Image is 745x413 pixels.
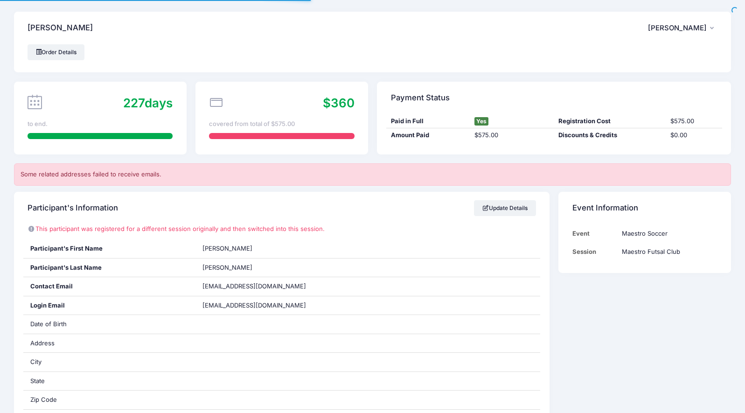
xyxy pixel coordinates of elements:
span: [EMAIL_ADDRESS][DOMAIN_NAME] [202,301,319,310]
td: Maestro Soccer [617,224,717,243]
div: to end. [28,119,173,129]
div: Amount Paid [386,131,470,140]
h4: Event Information [572,195,638,221]
h4: Payment Status [391,84,450,111]
td: Maestro Futsal Club [617,243,717,261]
div: Some related addresses failed to receive emails. [14,163,731,186]
div: Login Email [23,296,196,315]
div: Paid in Full [386,117,470,126]
div: days [123,94,173,112]
td: Event [572,224,618,243]
span: [PERSON_NAME] [202,264,252,271]
div: Zip Code [23,391,196,409]
p: This participant was registered for a different session originally and then switched into this se... [28,224,536,234]
span: [PERSON_NAME] [648,24,707,32]
div: Address [23,334,196,353]
div: $575.00 [666,117,722,126]
button: [PERSON_NAME] [648,17,717,39]
div: Date of Birth [23,315,196,334]
span: Yes [474,117,488,126]
div: Participant's First Name [23,239,196,258]
span: [EMAIL_ADDRESS][DOMAIN_NAME] [202,282,306,290]
div: City [23,353,196,371]
h4: Participant's Information [28,195,118,221]
div: State [23,372,196,391]
a: Order Details [28,44,84,60]
div: $0.00 [666,131,722,140]
a: Update Details [474,200,536,216]
td: Session [572,243,618,261]
span: $360 [323,96,355,110]
div: Registration Cost [554,117,666,126]
span: 227 [123,96,145,110]
span: [PERSON_NAME] [202,245,252,252]
div: Participant's Last Name [23,259,196,277]
div: covered from total of $575.00 [209,119,354,129]
h4: [PERSON_NAME] [28,15,93,42]
div: Discounts & Credits [554,131,666,140]
div: Contact Email [23,277,196,296]
div: $575.00 [470,131,554,140]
